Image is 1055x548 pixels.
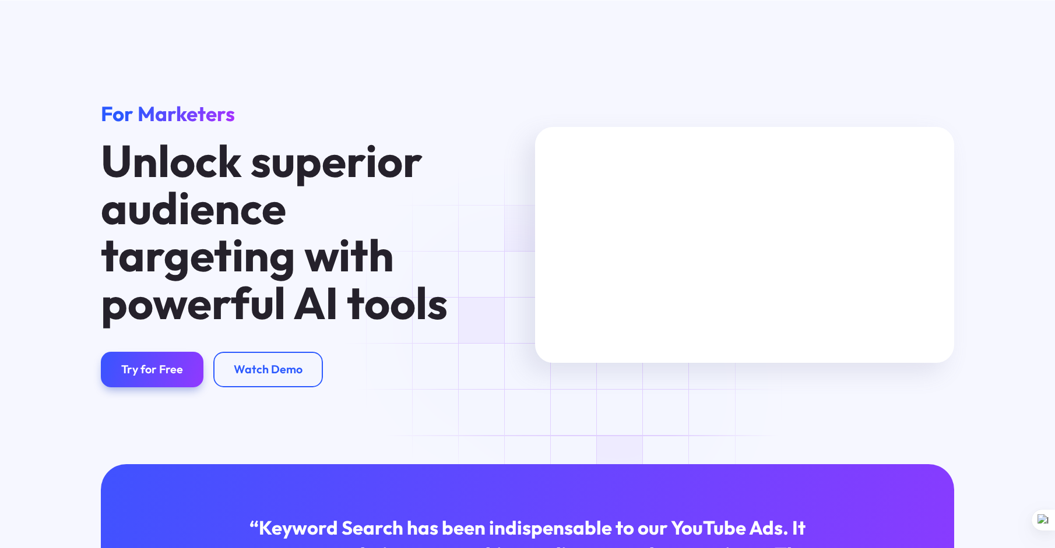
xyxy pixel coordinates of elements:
[234,362,303,377] div: Watch Demo
[101,352,203,387] a: Try for Free
[535,127,954,363] iframe: KeywordSearch Homepage Welcome
[121,362,183,377] div: Try for Free
[101,137,469,326] h1: Unlock superior audience targeting with powerful AI tools
[101,101,235,126] span: For Marketers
